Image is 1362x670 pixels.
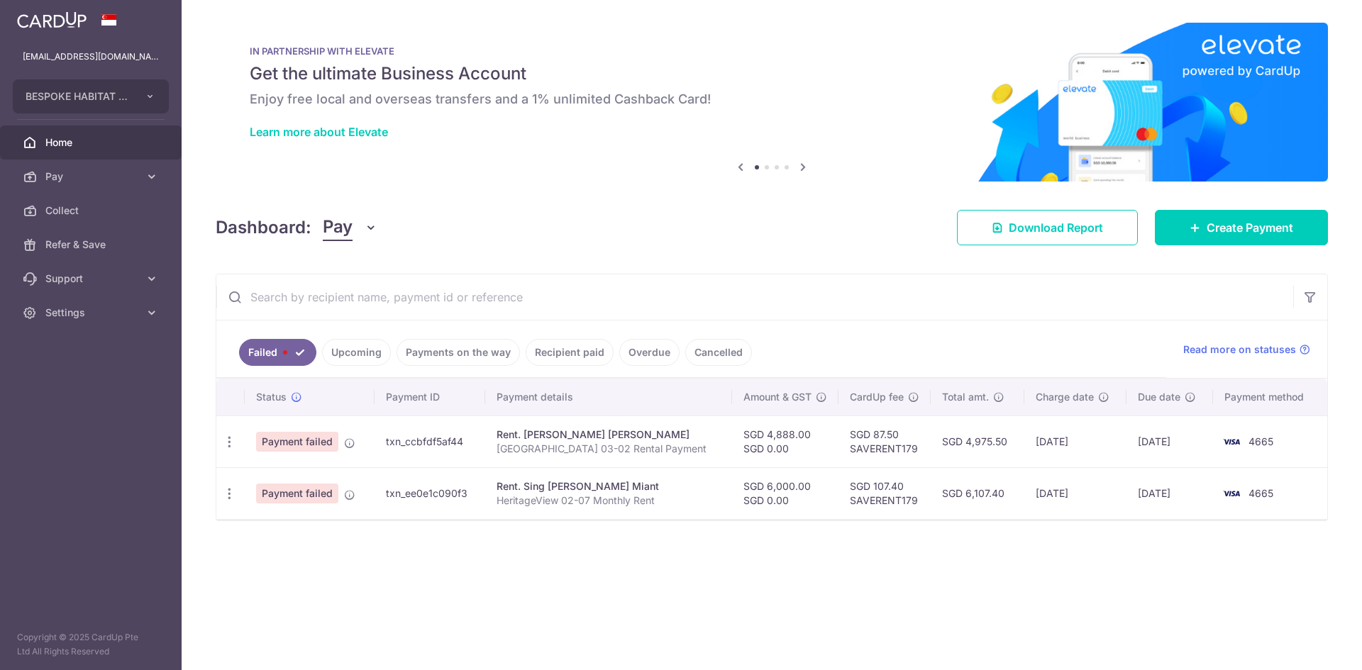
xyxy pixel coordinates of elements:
span: Payment failed [256,432,338,452]
span: BESPOKE HABITAT TWO PTE. LTD. [26,89,131,104]
h5: Get the ultimate Business Account [250,62,1294,85]
button: Pay [323,214,377,241]
a: Overdue [619,339,680,366]
td: SGD 4,975.50 [931,415,1024,467]
a: Upcoming [322,339,391,366]
div: Rent. Sing [PERSON_NAME] Miant [497,479,721,493]
span: Pay [323,214,353,241]
h4: Dashboard: [216,215,311,240]
p: [EMAIL_ADDRESS][DOMAIN_NAME] [23,50,159,64]
th: Payment method [1213,379,1328,415]
td: [DATE] [1024,467,1126,519]
span: Payment failed [256,484,338,503]
span: Support [45,272,139,286]
button: BESPOKE HABITAT TWO PTE. LTD. [13,79,169,113]
span: Amount & GST [743,390,812,404]
td: txn_ee0e1c090f3 [375,467,485,519]
td: SGD 87.50 SAVERENT179 [838,415,931,467]
img: Bank Card [1217,433,1246,450]
td: [DATE] [1024,415,1126,467]
p: [GEOGRAPHIC_DATA] 03-02 Rental Payment [497,442,721,456]
span: 4665 [1248,435,1273,447]
span: Create Payment [1207,219,1293,236]
span: CardUp fee [850,390,904,404]
span: Pay [45,169,139,184]
a: Payments on the way [397,339,520,366]
img: Renovation banner [216,23,1328,182]
span: Charge date [1036,390,1094,404]
span: Refer & Save [45,238,139,252]
p: HeritageView 02-07 Monthly Rent [497,493,721,508]
div: Rent. [PERSON_NAME] [PERSON_NAME] [497,428,721,442]
p: IN PARTNERSHIP WITH ELEVATE [250,45,1294,57]
input: Search by recipient name, payment id or reference [216,274,1293,320]
td: [DATE] [1126,415,1212,467]
a: Download Report [957,210,1138,245]
span: Collect [45,203,139,218]
a: Learn more about Elevate [250,125,388,139]
td: [DATE] [1126,467,1212,519]
span: Home [45,135,139,150]
span: Settings [45,306,139,320]
img: Bank Card [1217,485,1246,502]
span: Download Report [1009,219,1103,236]
td: SGD 6,107.40 [931,467,1024,519]
span: Read more on statuses [1183,342,1296,357]
td: SGD 6,000.00 SGD 0.00 [732,467,838,519]
td: SGD 4,888.00 SGD 0.00 [732,415,838,467]
td: SGD 107.40 SAVERENT179 [838,467,931,519]
a: Failed [239,339,316,366]
a: Cancelled [685,339,752,366]
th: Payment details [485,379,732,415]
h6: Enjoy free local and overseas transfers and a 1% unlimited Cashback Card! [250,91,1294,108]
span: Status [256,390,287,404]
th: Payment ID [375,379,485,415]
td: txn_ccbfdf5af44 [375,415,485,467]
a: Create Payment [1155,210,1328,245]
span: Total amt. [942,390,989,404]
a: Read more on statuses [1183,342,1310,357]
a: Recipient paid [526,339,614,366]
img: CardUp [17,11,87,28]
span: 4665 [1248,487,1273,499]
span: Due date [1138,390,1180,404]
